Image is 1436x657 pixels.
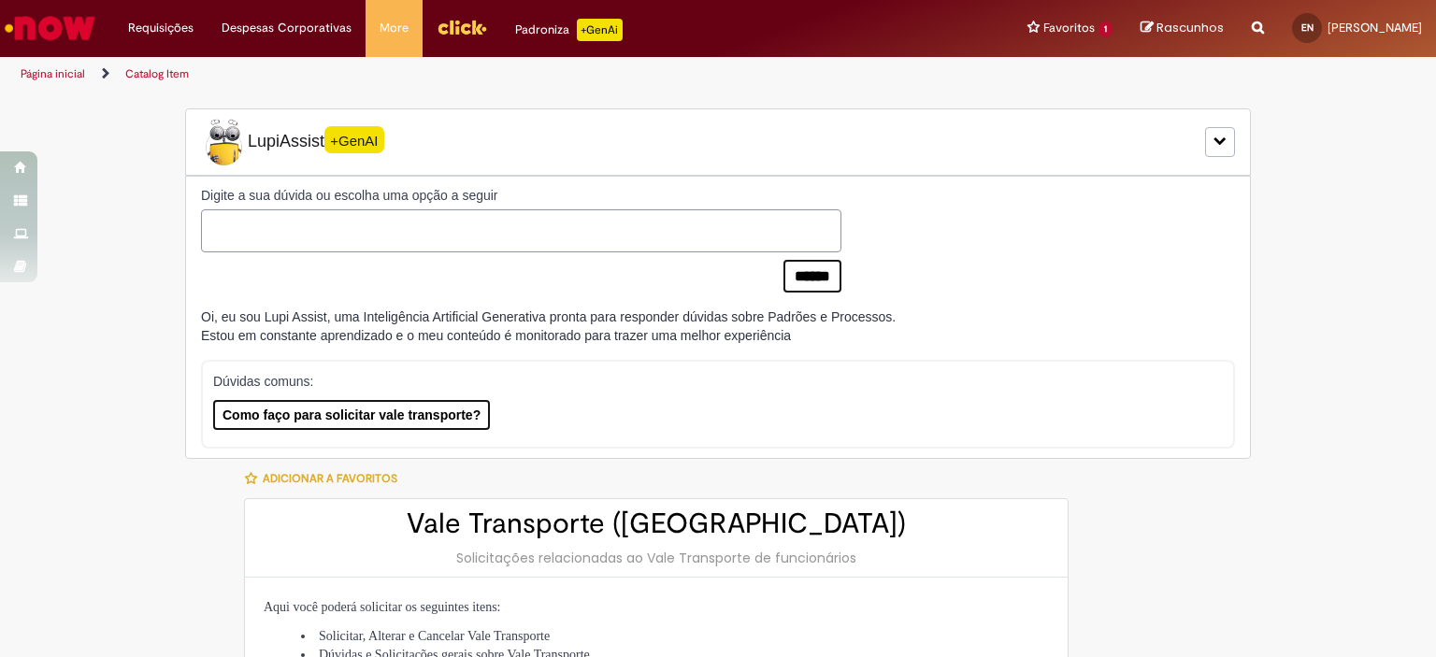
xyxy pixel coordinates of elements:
[263,471,397,486] span: Adicionar a Favoritos
[222,19,352,37] span: Despesas Corporativas
[437,13,487,41] img: click_logo_yellow_360x200.png
[201,119,248,165] img: Lupi
[14,57,943,92] ul: Trilhas de página
[1141,20,1224,37] a: Rascunhos
[264,508,1049,539] h2: Vale Transporte ([GEOGRAPHIC_DATA])
[264,549,1049,567] div: Solicitações relacionadas ao Vale Transporte de funcionários
[515,19,623,41] div: Padroniza
[324,126,384,153] span: +GenAI
[201,186,841,205] label: Digite a sua dúvida ou escolha uma opção a seguir
[380,19,409,37] span: More
[264,600,501,614] span: Aqui você poderá solicitar os seguintes itens:
[1328,20,1422,36] span: [PERSON_NAME]
[2,9,98,47] img: ServiceNow
[577,19,623,41] p: +GenAi
[301,627,1049,646] li: Solicitar, Alterar e Cancelar Vale Transporte
[21,66,85,81] a: Página inicial
[1301,21,1314,34] span: EN
[213,400,490,430] button: Como faço para solicitar vale transporte?
[1156,19,1224,36] span: Rascunhos
[213,372,1204,391] p: Dúvidas comuns:
[1099,21,1113,37] span: 1
[201,119,384,165] span: LupiAssist
[125,66,189,81] a: Catalog Item
[128,19,194,37] span: Requisições
[1043,19,1095,37] span: Favoritos
[201,307,896,345] div: Oi, eu sou Lupi Assist, uma Inteligência Artificial Generativa pronta para responder dúvidas sobr...
[244,459,408,498] button: Adicionar a Favoritos
[185,108,1251,176] div: LupiLupiAssist+GenAI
